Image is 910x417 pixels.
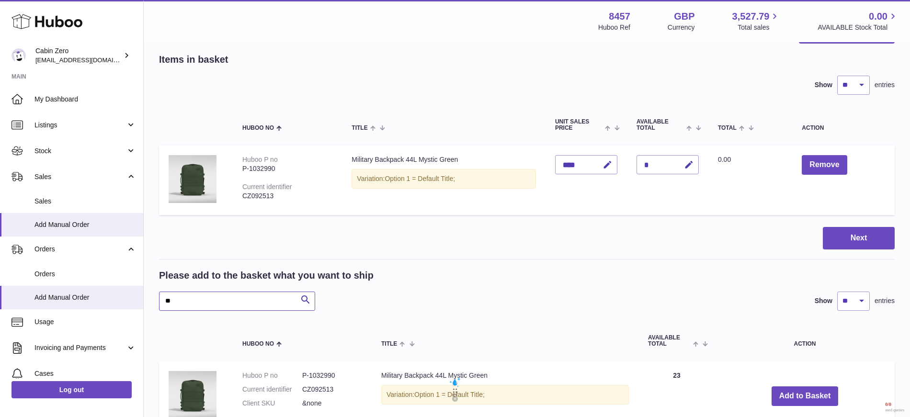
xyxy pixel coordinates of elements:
[34,270,136,279] span: Orders
[668,23,695,32] div: Currency
[352,125,367,131] span: Title
[414,391,485,398] span: Option 1 = Default Title;
[342,146,546,215] td: Military Backpack 44L Mystic Green
[34,172,126,181] span: Sales
[715,325,895,357] th: Action
[381,385,629,405] div: Variation:
[34,95,136,104] span: My Dashboard
[34,121,126,130] span: Listings
[381,341,397,347] span: Title
[885,402,904,408] span: 0 / 0
[242,341,274,347] span: Huboo no
[35,56,141,64] span: [EMAIL_ADDRESS][DOMAIN_NAME]
[242,192,332,201] div: CZ092513
[823,227,895,249] button: Next
[609,10,630,23] strong: 8457
[242,385,302,394] dt: Current identifier
[11,48,26,63] img: huboo@cabinzero.com
[159,269,374,282] h2: Please add to the basket what you want to ship
[35,46,122,65] div: Cabin Zero
[34,220,136,229] span: Add Manual Order
[242,399,302,408] dt: Client SKU
[815,80,832,90] label: Show
[242,125,274,131] span: Huboo no
[352,169,536,189] div: Variation:
[818,10,899,32] a: 0.00 AVAILABLE Stock Total
[555,119,603,131] span: Unit Sales Price
[242,183,292,191] div: Current identifier
[875,296,895,305] span: entries
[885,408,904,413] span: used queries
[34,369,136,378] span: Cases
[34,245,126,254] span: Orders
[738,23,780,32] span: Total sales
[648,335,691,347] span: AVAILABLE Total
[302,371,362,380] dd: P-1032990
[169,155,216,203] img: Military Backpack 44L Mystic Green
[34,197,136,206] span: Sales
[802,155,847,175] button: Remove
[732,10,770,23] span: 3,527.79
[34,317,136,327] span: Usage
[718,125,737,131] span: Total
[302,385,362,394] dd: CZ092513
[242,164,332,173] div: P-1032990
[11,381,132,398] a: Log out
[598,23,630,32] div: Huboo Ref
[869,10,887,23] span: 0.00
[718,156,731,163] span: 0.00
[242,156,278,163] div: Huboo P no
[637,119,684,131] span: AVAILABLE Total
[302,399,362,408] dd: &none
[34,343,126,352] span: Invoicing and Payments
[732,10,781,32] a: 3,527.79 Total sales
[815,296,832,305] label: Show
[818,23,899,32] span: AVAILABLE Stock Total
[385,175,455,182] span: Option 1 = Default Title;
[772,386,839,406] button: Add to Basket
[242,371,302,380] dt: Huboo P no
[34,147,126,156] span: Stock
[159,53,228,66] h2: Items in basket
[875,80,895,90] span: entries
[34,293,136,302] span: Add Manual Order
[674,10,694,23] strong: GBP
[802,125,885,131] div: Action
